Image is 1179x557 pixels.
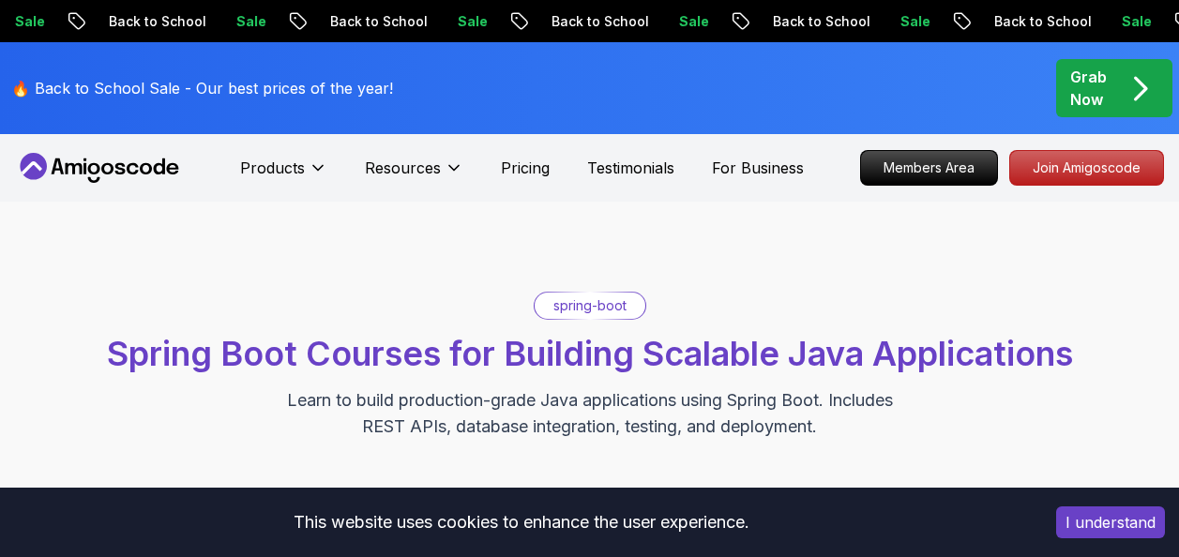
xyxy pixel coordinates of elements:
a: For Business [712,157,804,179]
p: Sale [221,12,281,31]
p: Back to School [979,12,1107,31]
p: Resources [365,157,441,179]
p: Join Amigoscode [1010,151,1163,185]
a: Pricing [501,157,550,179]
p: Back to School [94,12,221,31]
button: Accept cookies [1056,506,1165,538]
p: Back to School [537,12,664,31]
p: Sale [443,12,503,31]
span: Spring Boot Courses for Building Scalable Java Applications [107,333,1073,374]
p: Sale [1107,12,1167,31]
a: Testimonials [587,157,674,179]
p: Back to School [315,12,443,31]
p: 🔥 Back to School Sale - Our best prices of the year! [11,77,393,99]
p: Members Area [861,151,997,185]
p: Sale [664,12,724,31]
a: Join Amigoscode [1009,150,1164,186]
p: Sale [885,12,945,31]
p: Back to School [758,12,885,31]
button: Products [240,157,327,194]
a: Members Area [860,150,998,186]
button: Resources [365,157,463,194]
p: Grab Now [1070,66,1107,111]
p: spring-boot [553,296,627,315]
div: This website uses cookies to enhance the user experience. [14,502,1028,543]
p: Learn to build production-grade Java applications using Spring Boot. Includes REST APIs, database... [275,387,905,440]
p: Products [240,157,305,179]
